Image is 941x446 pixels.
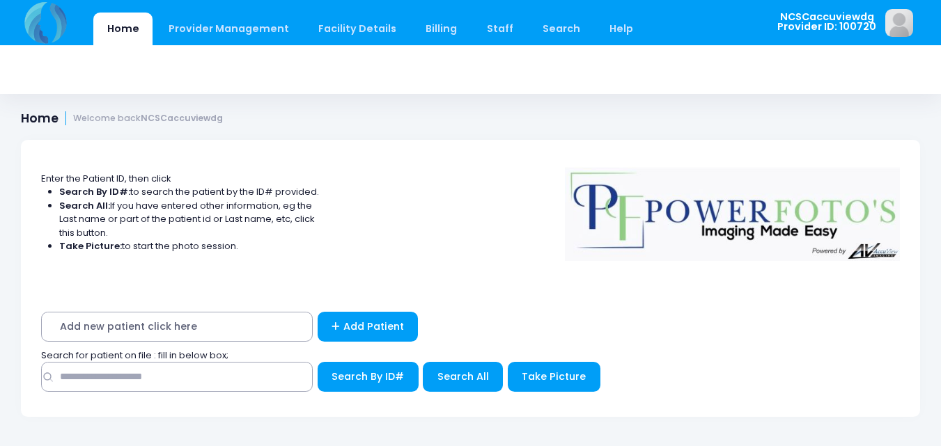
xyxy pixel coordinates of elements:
span: Search for patient on file : fill in below box; [41,349,228,362]
span: NCSCaccuviewdg Provider ID: 100720 [777,12,876,32]
img: Logo [559,158,907,261]
a: Staff [473,13,527,45]
span: Enter the Patient ID, then click [41,172,171,185]
a: Facility Details [305,13,410,45]
span: Add new patient click here [41,312,313,342]
li: If you have entered other information, eg the Last name or part of the patient id or Last name, e... [59,199,320,240]
button: Take Picture [508,362,600,392]
strong: Search All: [59,199,110,212]
span: Search By ID# [332,369,404,383]
span: Take Picture [522,369,586,383]
a: Home [93,13,153,45]
a: Provider Management [155,13,302,45]
li: to search the patient by the ID# provided. [59,185,320,199]
small: Welcome back [73,113,223,124]
strong: Take Picture: [59,239,122,253]
li: to start the photo session. [59,239,320,253]
a: Billing [412,13,471,45]
strong: Search By ID#: [59,185,130,198]
a: Add Patient [318,312,419,342]
button: Search By ID# [318,362,419,392]
h1: Home [21,111,223,126]
a: Search [529,13,593,45]
button: Search All [423,362,503,392]
span: Search All [437,369,489,383]
img: image [885,9,913,37]
strong: NCSCaccuviewdg [141,112,223,124]
a: Help [596,13,647,45]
